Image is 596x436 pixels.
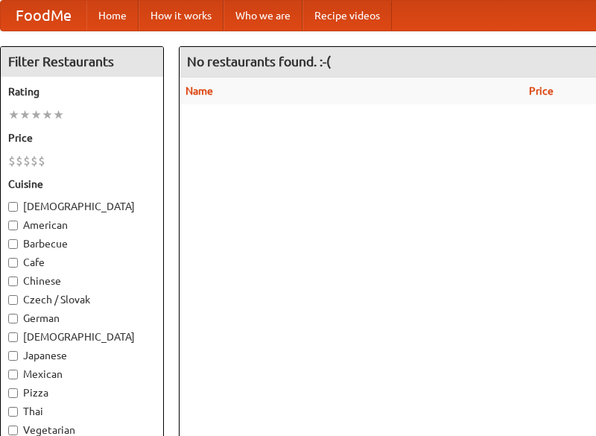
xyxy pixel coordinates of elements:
input: American [8,221,18,230]
label: [DEMOGRAPHIC_DATA] [8,329,156,344]
input: Vegetarian [8,426,18,435]
h5: Rating [8,84,156,99]
label: Thai [8,404,156,419]
input: Chinese [8,277,18,286]
label: Pizza [8,385,156,400]
h5: Cuisine [8,177,156,192]
a: FoodMe [1,1,86,31]
a: Price [529,85,554,97]
input: [DEMOGRAPHIC_DATA] [8,332,18,342]
label: Japanese [8,348,156,363]
input: Japanese [8,351,18,361]
li: $ [31,153,38,169]
ng-pluralize: No restaurants found. :-( [187,54,331,69]
input: Thai [8,407,18,417]
li: $ [16,153,23,169]
li: $ [23,153,31,169]
h5: Price [8,130,156,145]
a: Name [186,85,213,97]
input: [DEMOGRAPHIC_DATA] [8,202,18,212]
input: German [8,314,18,323]
input: Cafe [8,258,18,268]
input: Barbecue [8,239,18,249]
h4: Filter Restaurants [1,47,163,77]
label: German [8,311,156,326]
label: Cafe [8,255,156,270]
input: Mexican [8,370,18,379]
label: Czech / Slovak [8,292,156,307]
a: Recipe videos [302,1,392,31]
li: ★ [53,107,64,123]
li: ★ [8,107,19,123]
label: Barbecue [8,236,156,251]
li: $ [8,153,16,169]
label: Mexican [8,367,156,382]
label: [DEMOGRAPHIC_DATA] [8,199,156,214]
label: Chinese [8,274,156,288]
a: Who we are [223,1,302,31]
input: Czech / Slovak [8,295,18,305]
input: Pizza [8,388,18,398]
li: $ [38,153,45,169]
li: ★ [42,107,53,123]
li: ★ [19,107,31,123]
a: How it works [139,1,223,31]
a: Home [86,1,139,31]
label: American [8,218,156,233]
li: ★ [31,107,42,123]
